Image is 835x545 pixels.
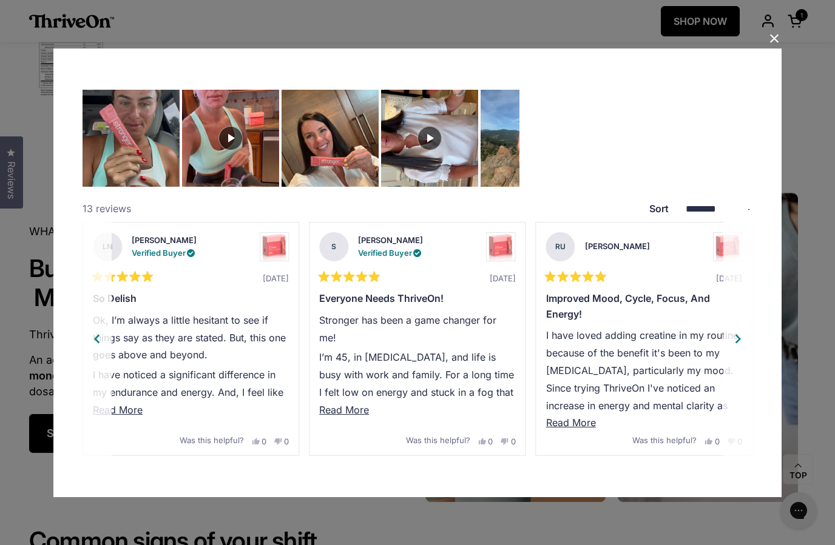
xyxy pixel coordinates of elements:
[406,435,470,445] span: Was this helpful?
[93,366,289,453] p: I have noticed a significant difference in my endurance and energy. And, I feel like it is helpin...
[723,221,752,455] button: Next
[381,90,478,187] img: Customer-uploaded video, show more details
[83,201,131,217] div: 13 reviews
[260,232,289,261] a: View ThriveOn Stronger
[531,221,757,455] li: Slide 8
[252,436,266,445] button: 0
[358,235,423,245] strong: [PERSON_NAME]
[83,221,752,455] div: Review Carousel
[501,436,515,445] button: 0
[83,90,180,187] img: A woman with blonde hair and red nail polish holding a pink packet while sitting in what appears ...
[481,90,578,187] img: Woman in athletic wear standing on rocky outcrop with mountains and blue sky in background
[319,291,515,307] div: Everyone needs ThriveOn!
[546,416,596,429] span: Read More
[78,221,304,455] li: Slide 6
[546,414,742,432] button: Read More
[487,232,516,261] a: View ThriveOn Stronger
[490,273,516,283] span: [DATE]
[716,273,742,283] span: [DATE]
[182,90,279,187] img: Customer-uploaded video, show more details
[83,78,752,468] div: Rated 5.0 out of 5 stars Based on 13 reviews
[6,4,42,41] button: Gorgias live chat
[93,403,143,415] span: Read More
[319,403,369,415] span: Read More
[263,273,289,283] span: [DATE]
[132,246,197,259] div: Verified Buyer
[83,221,112,455] button: Previous
[132,235,197,245] strong: [PERSON_NAME]
[93,291,289,307] div: So delish
[319,232,348,261] strong: S
[180,435,244,445] span: Was this helpful?
[93,311,289,363] p: Ok, I’m always a little hesitant to see if things say as they are stated. But, this one goes abov...
[713,232,742,261] a: View ThriveOn Stronger
[705,436,719,445] button: 0
[93,401,289,418] button: Read More
[632,435,697,445] span: Was this helpful?
[83,90,519,187] div: Carousel of customer-uploaded media. Press left and right arrows to navigate. Press enter or spac...
[585,241,650,251] strong: [PERSON_NAME]
[274,436,289,445] button: 0
[319,311,515,346] p: Stronger has been a game changer for me!
[282,90,379,187] img: Woman in white shirt smiling and holding a red product package that says "stronger" in a kitchen ...
[649,202,669,215] label: Sort
[319,401,515,418] button: Read More
[546,232,575,261] strong: RU
[93,232,122,261] strong: LN
[765,29,784,48] button: Close Dialog
[478,436,493,445] button: 0
[319,349,515,418] p: I’m 45, in [MEDICAL_DATA], and life is busy with work and family. For a long time I felt low on e...
[546,327,742,449] p: I have loved adding creatine in my routine because of the benefit it's been to my [MEDICAL_DATA],...
[546,291,742,322] div: Improved Mood, Cycle, Focus, and Energy!
[304,221,530,455] li: Slide 7
[358,246,423,259] div: Verified Buyer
